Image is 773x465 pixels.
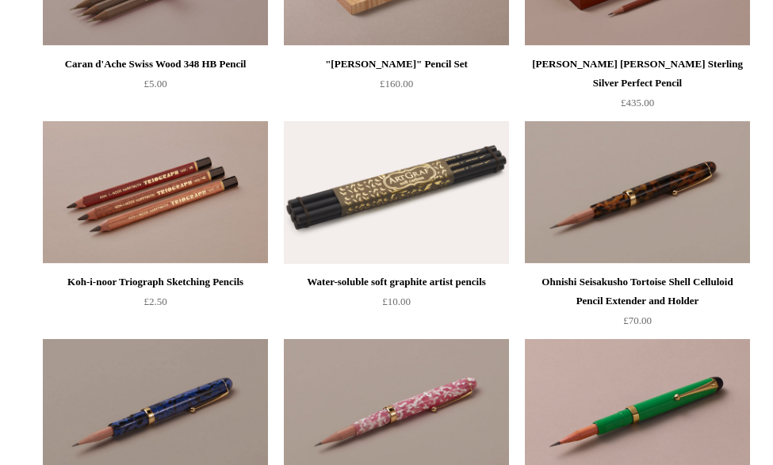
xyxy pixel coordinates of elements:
[525,55,750,120] a: [PERSON_NAME] [PERSON_NAME] Sterling Silver Perfect Pencil £435.00
[284,121,509,264] img: Water-soluble soft graphite artist pencils
[47,273,264,292] div: Koh-i-noor Triograph Sketching Pencils
[623,314,652,326] span: £70.00
[284,55,509,120] a: "[PERSON_NAME]" Pencil Set £160.00
[288,273,505,292] div: Water-soluble soft graphite artist pencils
[621,97,654,109] span: £435.00
[525,121,750,264] img: Ohnishi Seisakusho Tortoise Shell Celluloid Pencil Extender and Holder
[288,55,505,74] div: "[PERSON_NAME]" Pencil Set
[525,273,750,337] a: Ohnishi Seisakusho Tortoise Shell Celluloid Pencil Extender and Holder £70.00
[284,121,509,264] a: Water-soluble soft graphite artist pencils Water-soluble soft graphite artist pencils
[525,121,750,264] a: Ohnishi Seisakusho Tortoise Shell Celluloid Pencil Extender and Holder Ohnishi Seisakusho Tortois...
[284,273,509,337] a: Water-soluble soft graphite artist pencils £10.00
[144,78,166,90] span: £5.00
[382,295,411,307] span: £10.00
[43,121,268,264] a: Koh-i-noor Triograph Sketching Pencils Koh-i-noor Triograph Sketching Pencils
[43,121,268,264] img: Koh-i-noor Triograph Sketching Pencils
[144,295,166,307] span: £2.50
[43,55,268,120] a: Caran d'Ache Swiss Wood 348 HB Pencil £5.00
[47,55,264,74] div: Caran d'Ache Swiss Wood 348 HB Pencil
[43,273,268,337] a: Koh-i-noor Triograph Sketching Pencils £2.50
[529,273,746,311] div: Ohnishi Seisakusho Tortoise Shell Celluloid Pencil Extender and Holder
[529,55,746,93] div: [PERSON_NAME] [PERSON_NAME] Sterling Silver Perfect Pencil
[380,78,413,90] span: £160.00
